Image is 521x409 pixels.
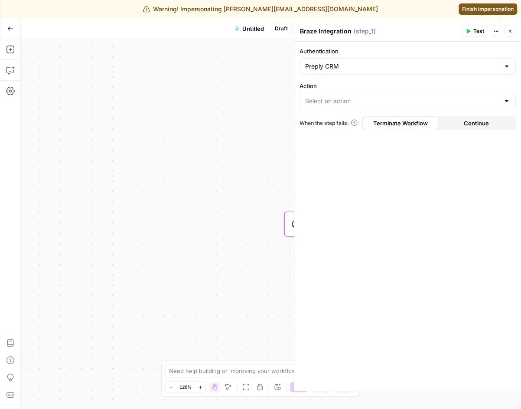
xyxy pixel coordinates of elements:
[306,97,500,105] input: Select an action
[354,27,376,36] span: ( step_1 )
[464,119,489,128] span: Continue
[300,119,358,127] a: When the step fails:
[459,3,518,15] a: Finish impersonation
[300,47,516,56] label: Authentication
[306,62,500,71] input: Preply CRM
[275,25,288,33] span: Draft
[462,5,514,13] span: Finish impersonation
[374,119,428,128] span: Terminate Workflow
[143,5,378,13] div: Warning! Impersonating [PERSON_NAME][EMAIL_ADDRESS][DOMAIN_NAME]
[300,82,516,90] label: Action
[284,156,446,181] div: WorkflowInput SettingsInputs
[439,116,514,130] button: Continue
[242,24,264,33] span: Untitled
[284,212,446,237] div: IntegrationBraze IntegrationStep 1
[284,268,446,293] div: Single OutputOutputEnd
[229,22,269,36] button: Untitled
[462,26,488,37] button: Test
[474,27,485,35] span: Test
[179,384,192,391] span: 120%
[300,27,352,36] textarea: Braze Integration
